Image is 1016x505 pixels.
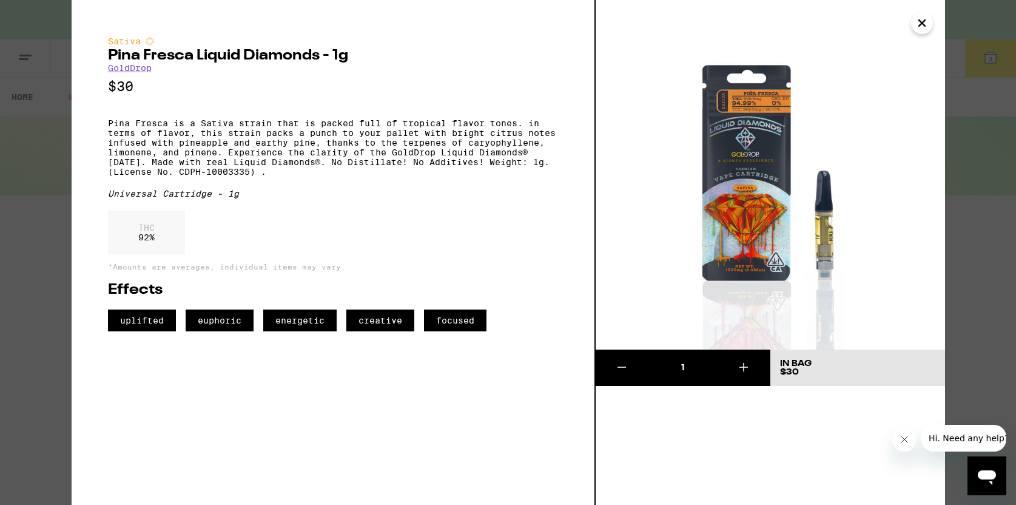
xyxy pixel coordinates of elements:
[780,359,812,368] div: In Bag
[892,427,917,452] iframe: Close message
[108,79,558,94] p: $30
[108,49,558,63] h2: Pina Fresca Liquid Diamonds - 1g
[138,223,155,232] p: THC
[108,310,176,331] span: uplifted
[346,310,414,331] span: creative
[911,12,933,34] button: Close
[967,456,1006,495] iframe: Button to launch messaging window
[7,8,87,18] span: Hi. Need any help?
[108,36,558,46] div: Sativa
[108,283,558,297] h2: Effects
[263,310,337,331] span: energetic
[648,362,718,374] div: 1
[108,63,152,73] a: GoldDrop
[145,36,155,46] img: sativaColor.svg
[921,425,1006,452] iframe: Message from company
[108,263,558,271] p: *Amounts are averages, individual items may vary.
[108,189,558,198] div: Universal Cartridge - 1g
[186,310,254,331] span: euphoric
[780,368,799,376] span: $30
[424,310,486,331] span: focused
[108,211,185,254] div: 92 %
[108,118,558,177] p: Pina Fresca is a Sativa strain that is packed full of tropical flavor tones. in terms of flavor, ...
[770,350,945,386] button: In Bag$30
